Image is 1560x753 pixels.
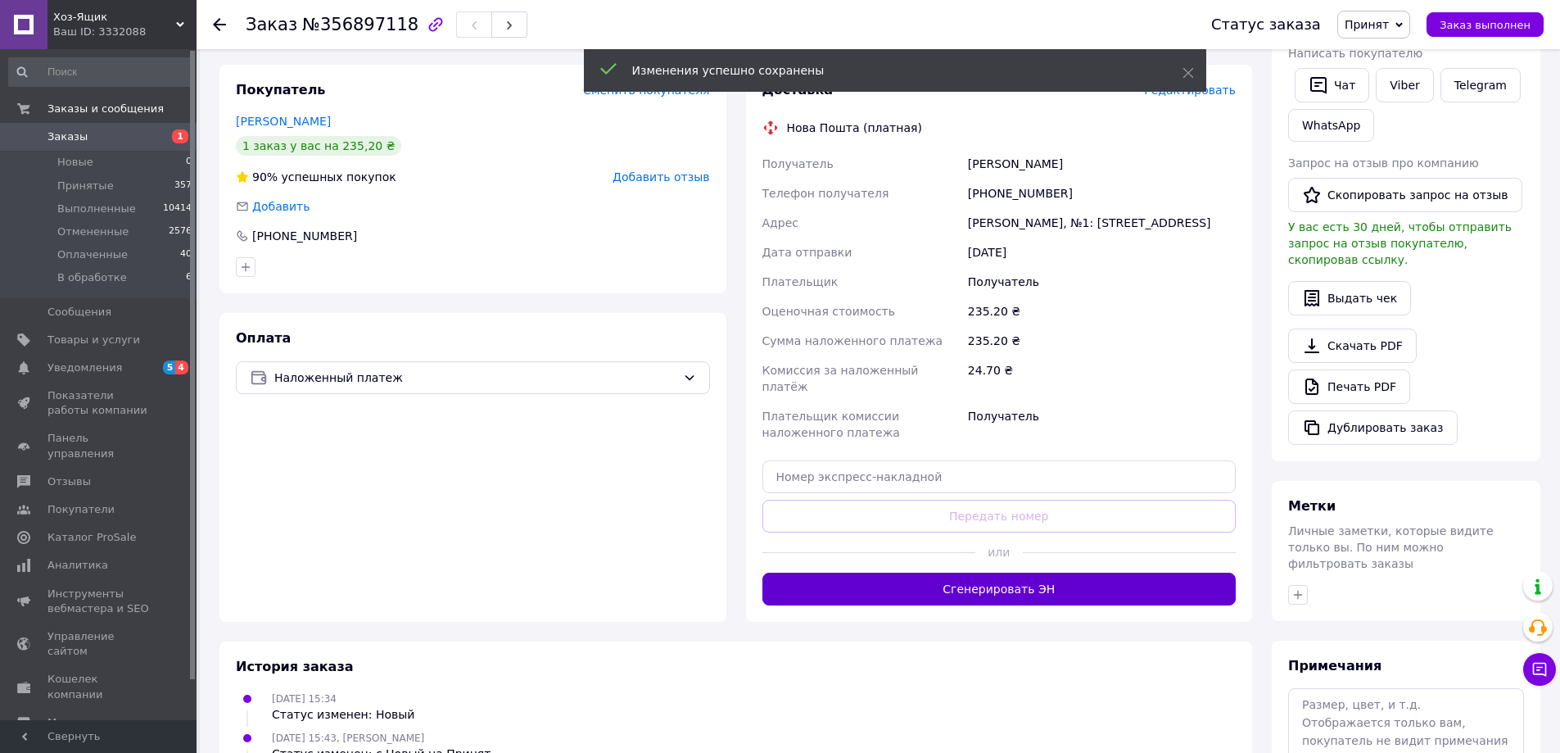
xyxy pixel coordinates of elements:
[1211,16,1321,33] div: Статус заказа
[163,361,176,374] span: 5
[251,228,359,244] div: [PHONE_NUMBER]
[762,275,839,288] span: Плательщик
[1288,370,1410,404] a: Печать PDF
[1288,524,1494,570] span: Личные заметки, которые видите только вы. По ним можно фильтровать заказы
[1144,84,1236,97] span: Редактировать
[272,693,337,705] span: [DATE] 15:34
[47,715,89,730] span: Маркет
[252,170,278,184] span: 90%
[57,179,114,193] span: Принятые
[762,187,889,200] span: Телефон получателя
[762,246,852,259] span: Дата отправки
[1288,281,1411,315] button: Выдать чек
[1440,68,1521,102] a: Telegram
[47,333,140,347] span: Товары и услуги
[1288,156,1479,170] span: Запрос на отзыв про компанию
[57,202,136,216] span: Выполненные
[762,364,919,393] span: Комиссия за наложенный платёж
[613,170,709,184] span: Добавить отзыв
[236,136,401,156] div: 1 заказ у вас на 235,20 ₴
[47,474,91,489] span: Отзывы
[1288,178,1522,212] button: Скопировать запрос на отзыв
[1345,18,1389,31] span: Принят
[762,460,1237,493] input: Номер экспресс-накладной
[272,706,414,723] div: Статус изменен: Новый
[1427,12,1544,37] button: Заказ выполнен
[47,587,151,616] span: Инструменты вебмастера и SEO
[213,16,226,33] div: Вернуться назад
[186,270,192,285] span: 6
[57,270,127,285] span: В обработке
[236,115,331,128] a: [PERSON_NAME]
[1288,109,1374,142] a: WhatsApp
[762,334,943,347] span: Сумма наложенного платежа
[236,82,325,98] span: Покупатель
[180,247,192,262] span: 40
[762,216,798,229] span: Адрес
[236,659,354,674] span: История заказа
[965,238,1239,267] div: [DATE]
[1295,68,1369,102] button: Чат
[57,155,93,170] span: Новые
[57,225,129,239] span: Отмененные
[1288,498,1336,514] span: Метки
[274,369,676,387] span: Наложенный платеж
[762,82,834,98] span: Доставка
[57,247,128,262] span: Оплаченные
[174,179,192,193] span: 357
[762,157,834,170] span: Получатель
[163,202,192,216] span: 10414
[236,330,291,346] span: Оплата
[47,558,108,573] span: Аналитика
[1288,329,1417,363] a: Скачать PDF
[632,62,1142,79] div: Изменения успешно сохранены
[175,361,188,374] span: 4
[47,305,111,320] span: Сообщения
[965,297,1239,326] div: 235.20 ₴
[965,267,1239,297] div: Получатель
[236,169,396,185] div: успешных покупок
[965,149,1239,179] div: [PERSON_NAME]
[783,120,926,136] div: Нова Пошта (платная)
[47,629,151,659] span: Управление сайтом
[53,10,176,25] span: Хоз-Ящик
[172,129,188,143] span: 1
[965,356,1239,401] div: 24.70 ₴
[1376,68,1433,102] a: Viber
[762,305,896,318] span: Оценочная стоимость
[1523,653,1556,686] button: Чат с покупателем
[965,326,1239,356] div: 235.20 ₴
[1288,411,1458,445] button: Дублировать заказ
[1288,658,1381,674] span: Примечания
[8,57,193,87] input: Поиск
[47,388,151,418] span: Показатели работы компании
[47,530,136,545] span: Каталог ProSale
[272,733,424,744] span: [DATE] 15:43, [PERSON_NAME]
[252,200,310,213] span: Добавить
[47,431,151,460] span: Панель управления
[1440,19,1531,31] span: Заказ выполнен
[975,544,1023,560] span: или
[762,410,900,439] span: Плательщик комиссии наложенного платежа
[246,15,297,34] span: Заказ
[169,225,192,239] span: 2576
[1288,47,1422,60] span: Написать покупателю
[47,361,122,375] span: Уведомления
[47,672,151,701] span: Кошелек компании
[965,401,1239,447] div: Получатель
[965,179,1239,208] div: [PHONE_NUMBER]
[53,25,197,39] div: Ваш ID: 3332088
[965,208,1239,238] div: [PERSON_NAME], №1: [STREET_ADDRESS]
[1288,220,1512,266] span: У вас есть 30 дней, чтобы отправить запрос на отзыв покупателю, скопировав ссылку.
[47,129,88,144] span: Заказы
[186,155,192,170] span: 0
[47,502,115,517] span: Покупатели
[47,102,164,116] span: Заказы и сообщения
[302,15,418,34] span: №356897118
[762,573,1237,606] button: Сгенерировать ЭН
